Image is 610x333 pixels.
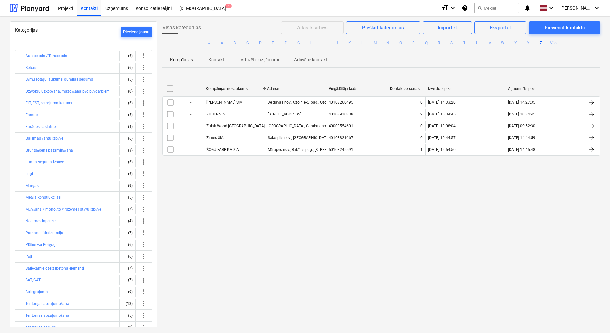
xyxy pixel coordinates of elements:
div: (4) [122,122,133,132]
div: 40003554601 [329,124,353,128]
div: Zulak Wood [GEOGRAPHIC_DATA] SIA [206,124,272,128]
span: more_vert [140,288,147,296]
div: [PERSON_NAME] SIA [206,100,242,105]
button: Pāļi [26,253,32,260]
span: more_vert [140,323,147,331]
div: (2) [122,322,133,332]
button: B [231,39,239,47]
span: more_vert [140,182,147,189]
div: Pievieno jaunu [123,28,149,36]
div: - [178,121,204,131]
div: 40103910838 [329,112,353,116]
div: Piegādātāja kods [329,86,385,91]
button: A [218,39,226,47]
button: Betons [26,64,37,71]
button: T [461,39,468,47]
button: Jumta seguma izbūve [26,158,64,166]
button: N [384,39,392,47]
span: more_vert [140,205,147,213]
button: D [257,39,264,47]
button: Eksportēt [474,21,526,34]
button: Viss [550,39,558,47]
button: Z [537,39,545,47]
button: Pamatu hidroizolācija [26,229,63,237]
div: [DATE] 14:33:20 [428,100,456,105]
button: # [205,39,213,47]
button: Nojumes lapenēm [26,217,57,225]
button: Autoceltnis / Torņceltnis [26,52,67,60]
div: (5) [122,110,133,120]
span: more_vert [140,170,147,178]
button: Fasāde [26,111,38,119]
button: O [397,39,405,47]
button: E [269,39,277,47]
div: (4) [122,216,133,226]
button: Dzīvokļu uzkopšana, mazgāšana pēc būvdarbiem [26,87,110,95]
button: Gruntsūdens pazemināšana [26,146,73,154]
div: [DATE] 13:08:04 [428,124,456,128]
div: Atjaunināts plkst [508,86,583,91]
span: more_vert [140,52,147,60]
div: Importēt [438,24,457,32]
div: Piešķirt kategorijas [362,24,404,32]
div: Jelgavas nov., Ozolnieku pag., Ozolnieki, [STREET_ADDRESS] [268,100,371,105]
div: (9) [122,181,133,191]
button: U [473,39,481,47]
div: 1 [420,147,423,152]
div: (5) [122,74,133,85]
button: ELT, EST, zemējuma kontūrs [26,99,72,107]
div: Izveidots plkst [428,86,503,91]
span: more_vert [140,76,147,83]
p: Arhivētie uzņēmumi [241,56,279,63]
div: 50103245591 [329,147,353,152]
p: Kompānijas [170,56,193,63]
div: - [178,133,204,143]
div: Salaspils nov., [GEOGRAPHIC_DATA], "Alpi", LV-2169 [268,136,356,140]
div: Kontaktpersonas [390,86,423,91]
div: (6) [122,133,133,144]
div: ZILBER SIA [206,112,225,116]
button: X [512,39,519,47]
button: Plātne vai Režģogs [26,241,57,248]
div: [STREET_ADDRESS] [268,112,301,116]
button: F [282,39,290,47]
button: C [244,39,251,47]
span: more_vert [140,217,147,225]
div: [DATE] 14:27:35 [508,100,535,105]
button: Fasādes sastatnes [26,123,57,130]
button: SAT, GAT [26,276,41,284]
div: [DATE] 10:34:45 [428,112,456,116]
div: [DATE] 09:52:30 [508,124,535,128]
span: more_vert [140,99,147,107]
button: M [371,39,379,47]
span: Visas kategorijas [162,24,201,32]
button: G [295,39,302,47]
button: H [308,39,315,47]
span: more_vert [140,158,147,166]
span: more_vert [140,241,147,248]
div: - [178,97,204,107]
button: Pievienot kontaktu [529,21,600,34]
div: [DATE] 14:45:48 [508,147,535,152]
button: I [320,39,328,47]
span: more_vert [140,111,147,119]
div: 40103821667 [329,136,353,140]
span: more_vert [140,276,147,284]
span: more_vert [140,146,147,154]
div: Kompānijas nosaukums [206,86,262,91]
button: W [499,39,507,47]
button: Importēt [423,21,472,34]
div: (0) [122,86,133,96]
span: more_vert [140,253,147,260]
p: Arhivētie kontakti [294,56,328,63]
div: (7) [122,204,133,214]
span: Kategorijas [15,27,38,33]
span: more_vert [140,264,147,272]
button: R [435,39,443,47]
div: [DATE] 10:34:45 [508,112,535,116]
div: Adrese [267,86,323,91]
iframe: Chat Widget [578,302,610,333]
button: K [346,39,353,47]
button: V [486,39,494,47]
